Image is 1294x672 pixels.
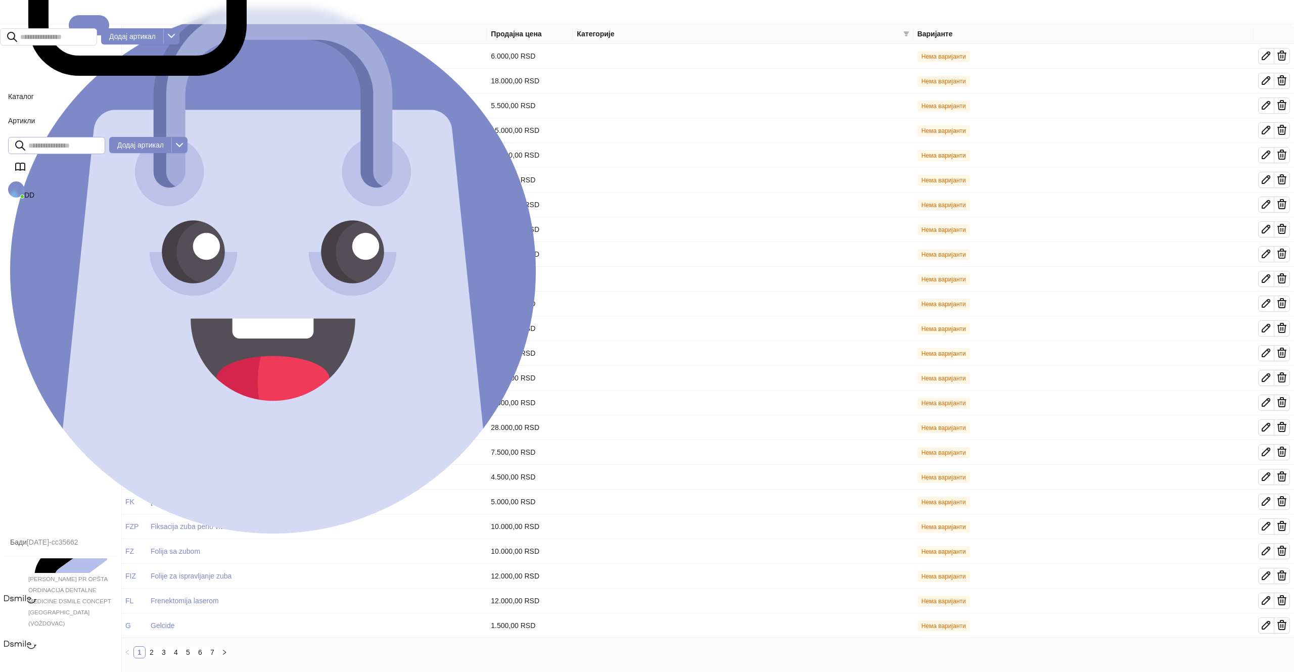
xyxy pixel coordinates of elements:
[917,348,970,359] span: Нема варијанти
[8,84,1286,109] div: Каталог
[917,521,970,533] span: Нема варијанти
[487,613,573,638] td: 1.500,00 RSD
[917,571,970,582] span: Нема варијанти
[10,538,27,546] span: Бади
[24,191,34,199] span: DD
[917,323,970,334] span: Нема варијанти
[147,539,487,564] td: Folija sa zubom
[917,546,970,557] span: Нема варијанти
[8,109,1286,133] div: Артикли
[125,546,143,557] div: FZ
[12,161,28,177] a: Документација
[133,646,146,658] li: 1
[182,646,194,658] li: 5
[151,572,232,580] a: Folije za ispravljanje zuba
[109,137,172,153] button: Додај артикал
[109,32,156,40] span: Додај артикал
[117,141,164,149] span: Додај артикал
[917,249,970,260] span: Нема варијанти
[27,538,78,546] span: [DATE]-cc35662
[146,646,158,658] li: 2
[151,621,174,630] a: Gelcide
[125,570,143,582] div: FIZ
[917,596,970,607] span: Нема варијанти
[917,299,970,310] span: Нема варијанти
[218,646,230,658] li: Следећа страна
[101,28,164,44] button: Додај артикал
[207,647,218,658] a: 7
[10,8,536,534] img: Logo
[151,597,219,605] a: Frenektomija laserom
[218,646,230,658] button: right
[151,547,200,555] a: Folija sa zubom
[4,629,36,661] img: 64x64-companyLogo-1dc69ecd-cf69-414d-b06f-ef92a12a082b.jpeg
[147,613,487,638] td: Gelcide
[487,589,573,613] td: 12.000,00 RSD
[917,497,970,508] span: Нема варијанти
[182,647,194,658] a: 5
[194,646,206,658] li: 6
[147,564,487,589] td: Folije za ispravljanje zuba
[195,647,206,658] a: 6
[134,647,145,658] a: 1
[917,373,970,384] span: Нема варијанти
[125,595,143,606] div: FL
[147,589,487,613] td: Frenektomija laserom
[917,274,970,285] span: Нема варијанти
[917,472,970,483] span: Нема варијанти
[28,575,111,627] small: [PERSON_NAME] PR OPŠTA ORDINACIJA DENTALNE MEDICINE DSMILE CONCEPT [GEOGRAPHIC_DATA] (VOŽDOVAC)
[125,620,143,631] div: G
[121,646,133,658] li: Претходна страна
[917,620,970,632] span: Нема варијанти
[121,646,133,658] button: left
[221,649,227,655] span: right
[4,583,36,615] img: 64x64-companyLogo-1dc69ecd-cf69-414d-b06f-ef92a12a082b.jpeg
[917,447,970,458] span: Нема варијанти
[917,422,970,434] span: Нема варијанти
[487,564,573,589] td: 12.000,00 RSD
[917,224,970,235] span: Нема варијанти
[158,646,170,658] li: 3
[124,649,130,655] span: left
[170,646,182,658] li: 4
[146,647,157,658] a: 2
[158,647,169,658] a: 3
[170,647,181,658] a: 4
[487,539,573,564] td: 10.000,00 RSD
[206,646,218,658] li: 7
[917,398,970,409] span: Нема варијанти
